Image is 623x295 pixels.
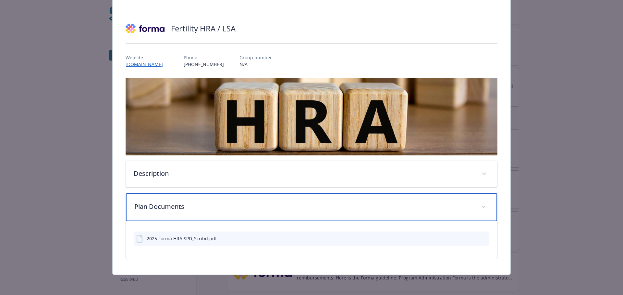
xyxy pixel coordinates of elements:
[470,235,476,242] button: download file
[239,54,272,61] p: Group number
[126,61,168,67] a: [DOMAIN_NAME]
[126,221,497,259] div: Plan Documents
[147,235,217,242] div: 2025 Forma HRA SPD_Scribd.pdf
[126,193,497,221] div: Plan Documents
[171,23,236,34] h2: Fertility HRA / LSA
[184,54,224,61] p: Phone
[239,61,272,68] p: N/A
[126,54,168,61] p: Website
[134,202,473,211] p: Plan Documents
[126,78,498,155] img: banner
[481,235,487,242] button: preview file
[184,61,224,68] p: [PHONE_NUMBER]
[134,169,474,178] p: Description
[126,161,497,187] div: Description
[126,19,165,38] img: Forma, Inc.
